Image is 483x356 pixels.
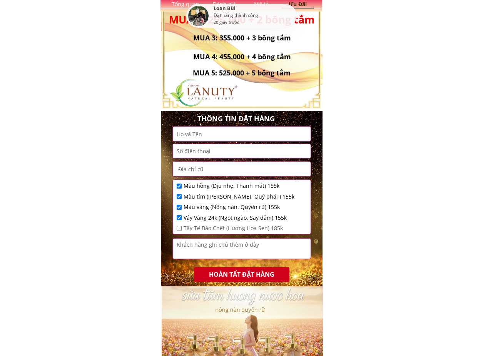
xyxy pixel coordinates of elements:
[184,224,294,232] span: Tẩy Tế Bào Chết (Hương Hoa Sen) 185k
[175,162,309,176] input: Địa chỉ cũ
[182,32,302,43] h3: MUA 3: 355.000 + 3 bông tắm
[179,51,305,62] h3: MUA 4: 455.000 + 4 bông tắm
[184,214,294,222] span: Vảy Vàng 24k (Ngọt ngào, Say đắm) 155k
[214,19,239,26] div: 20 giây trước
[214,6,295,12] div: Loan Bùi
[214,12,295,19] div: Đặt hàng thành công
[184,203,294,211] span: Màu vàng (Nồng nàn, Quyến rũ) 155k
[192,113,280,124] h3: THÔNG TIN ĐẶT HÀNG
[167,11,317,28] h3: MUA 2: 255.000 + 2 bông tắm
[175,144,309,158] input: Số điện thoại
[184,182,294,190] span: Màu hồng (Dịu nhẹ, Thanh mát) 155k
[184,192,294,201] span: Màu tím ([PERSON_NAME], Quý phái ) 155k
[175,127,309,141] input: Họ và Tên
[193,267,290,282] p: HOÀN TẤT ĐẶT HÀNG
[179,67,305,79] h3: MUA 5: 525.000 + 5 bông tắm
